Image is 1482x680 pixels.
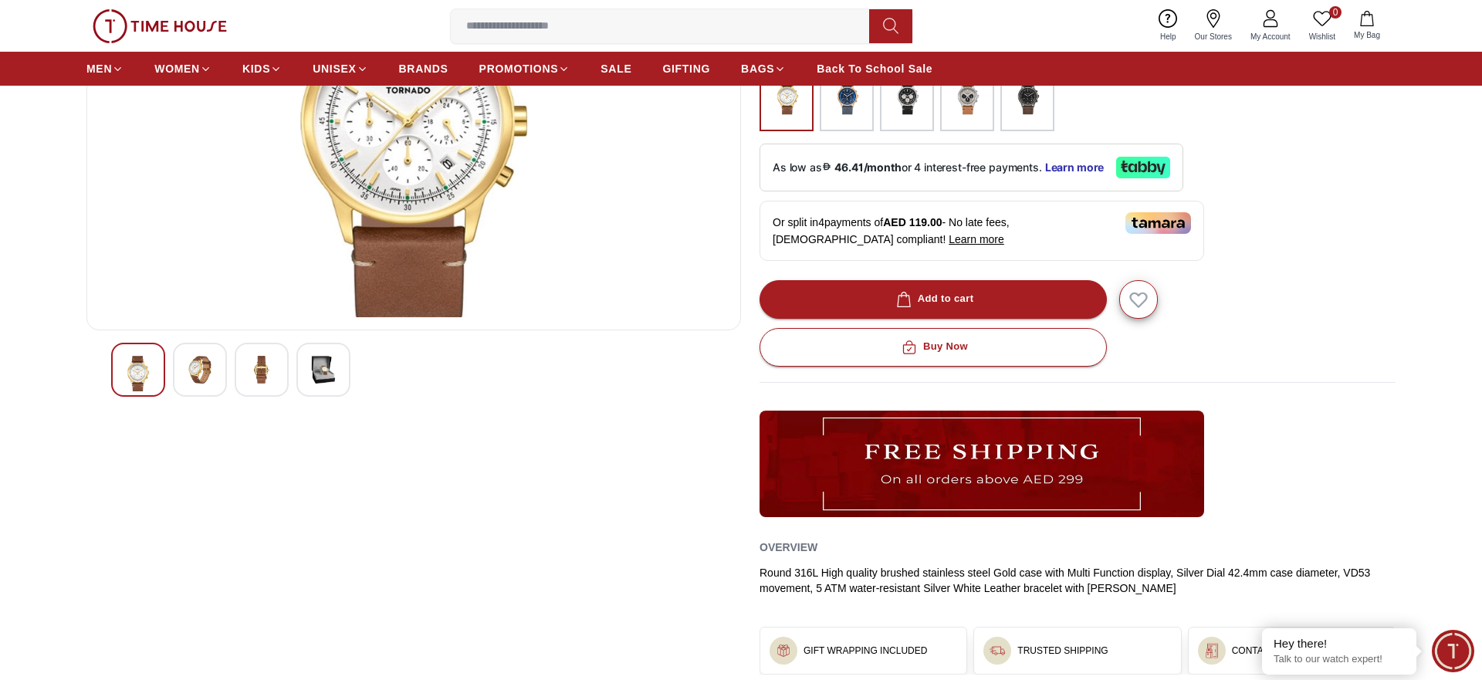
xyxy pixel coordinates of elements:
div: Chat Widget [1432,630,1474,672]
h3: GIFT WRAPPING INCLUDED [804,644,927,657]
a: GIFTING [662,55,710,83]
img: Tornado Men's Silver Dial Multi Function Watch - T24108-GLDW [186,356,214,384]
a: Our Stores [1186,6,1241,46]
div: Or split in 4 payments of - No late fees, [DEMOGRAPHIC_DATA] compliant! [760,201,1204,261]
a: SALE [601,55,631,83]
div: Hey there! [1274,636,1405,651]
a: MEN [86,55,123,83]
span: BAGS [741,61,774,76]
h2: Overview [760,536,817,559]
span: Learn more [949,233,1004,245]
img: Tornado Men's Silver Dial Multi Function Watch - T24108-GLDW [124,356,152,391]
a: PROMOTIONS [479,55,570,83]
a: BRANDS [399,55,448,83]
div: Add to cart [893,290,974,308]
img: ... [760,411,1204,517]
span: Back To School Sale [817,61,932,76]
span: MEN [86,61,112,76]
img: ... [888,71,926,123]
span: GIFTING [662,61,710,76]
a: Back To School Sale [817,55,932,83]
span: PROMOTIONS [479,61,559,76]
span: KIDS [242,61,270,76]
button: Add to cart [760,280,1107,319]
span: My Bag [1348,29,1386,41]
a: Help [1151,6,1186,46]
span: Wishlist [1303,31,1342,42]
img: Tornado Men's Silver Dial Multi Function Watch - T24108-GLDW [248,356,276,384]
a: 0Wishlist [1300,6,1345,46]
a: BAGS [741,55,786,83]
span: 0 [1329,6,1342,19]
img: ... [776,643,791,658]
img: ... [767,71,806,123]
img: Tornado Men's Silver Dial Multi Function Watch - T24108-GLDW [310,356,337,384]
a: KIDS [242,55,282,83]
img: ... [1204,643,1220,658]
span: BRANDS [399,61,448,76]
img: ... [948,71,986,123]
a: WOMEN [154,55,211,83]
div: Buy Now [898,338,968,356]
img: ... [93,9,227,43]
span: UNISEX [313,61,356,76]
button: My Bag [1345,8,1389,44]
button: Buy Now [760,328,1107,367]
span: SALE [601,61,631,76]
img: ... [827,71,866,123]
span: WOMEN [154,61,200,76]
img: ... [1008,71,1047,123]
h3: CONTACTLESS DELIVERY [1232,644,1348,657]
p: Talk to our watch expert! [1274,653,1405,666]
h3: TRUSTED SHIPPING [1017,644,1108,657]
span: Our Stores [1189,31,1238,42]
img: ... [990,643,1005,658]
span: My Account [1244,31,1297,42]
div: Round 316L High quality brushed stainless steel Gold case with Multi Function display, Silver Dia... [760,565,1396,596]
span: AED 119.00 [883,216,942,228]
img: Tamara [1125,212,1191,234]
span: Help [1154,31,1183,42]
a: UNISEX [313,55,367,83]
